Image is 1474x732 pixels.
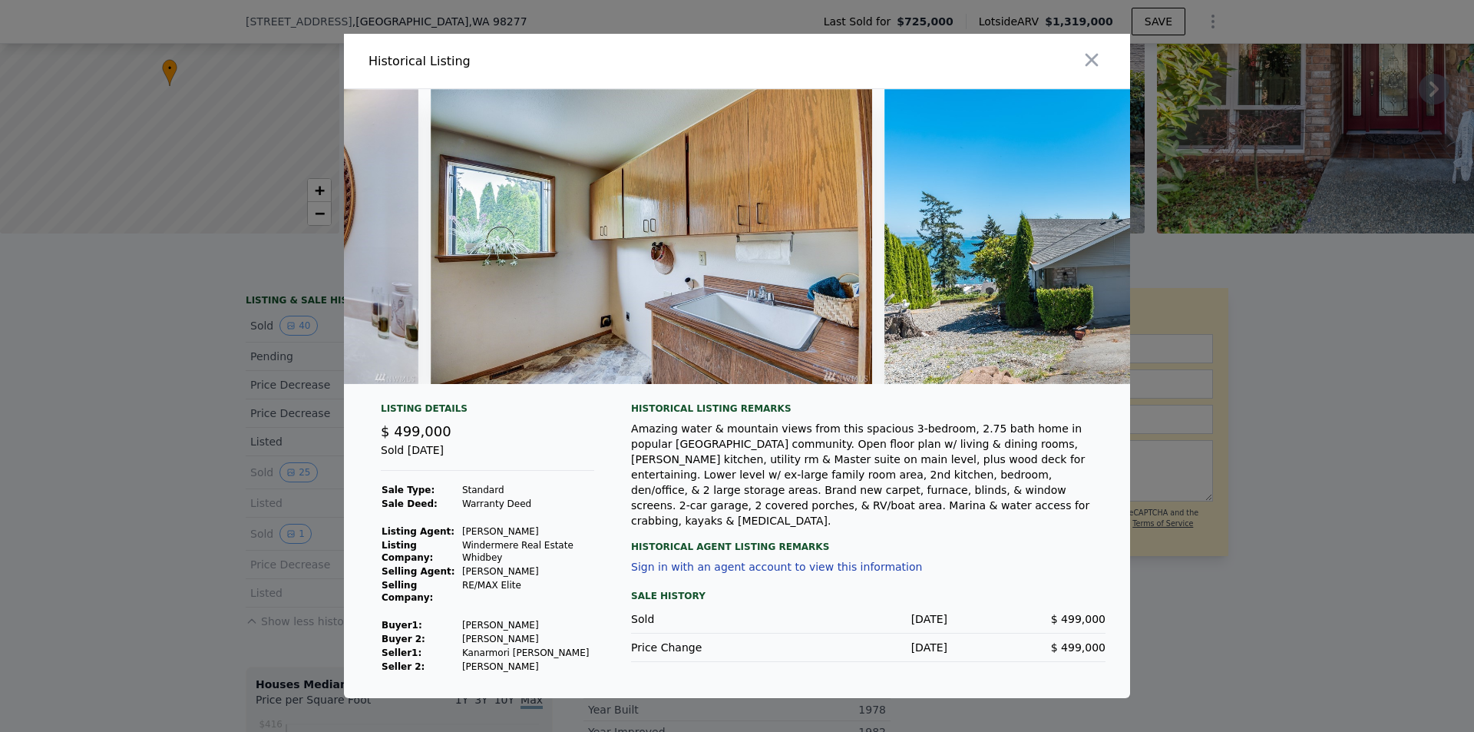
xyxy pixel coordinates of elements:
[631,421,1105,528] div: Amazing water & mountain views from this spacious 3-bedroom, 2.75 bath home in popular [GEOGRAPHI...
[382,485,435,495] strong: Sale Type:
[461,646,594,660] td: Kanarmori [PERSON_NAME]
[461,538,594,565] td: Windermere Real Estate Whidbey
[381,402,594,421] div: Listing Details
[368,52,731,71] div: Historical Listing
[382,634,425,644] strong: Buyer 2:
[461,632,594,646] td: [PERSON_NAME]
[461,618,594,632] td: [PERSON_NAME]
[382,498,438,509] strong: Sale Deed:
[381,442,594,471] div: Sold [DATE]
[631,611,789,627] div: Sold
[631,640,789,655] div: Price Change
[461,483,594,497] td: Standard
[1051,641,1105,654] span: $ 499,000
[884,89,1327,384] img: Property Img
[381,423,451,439] span: $ 499,000
[631,528,1105,553] div: Historical Agent Listing Remarks
[382,540,433,563] strong: Listing Company:
[431,89,872,384] img: Property Img
[461,565,594,578] td: [PERSON_NAME]
[631,561,922,573] button: Sign in with an agent account to view this information
[789,640,947,655] div: [DATE]
[461,578,594,604] td: RE/MAX Elite
[382,526,454,537] strong: Listing Agent:
[461,497,594,511] td: Warranty Deed
[631,402,1105,415] div: Historical Listing remarks
[461,660,594,674] td: [PERSON_NAME]
[631,587,1105,605] div: Sale History
[382,661,425,672] strong: Seller 2:
[789,611,947,627] div: [DATE]
[382,580,433,603] strong: Selling Company:
[382,648,421,658] strong: Seller 1 :
[382,566,455,577] strong: Selling Agent:
[461,525,594,538] td: [PERSON_NAME]
[382,620,422,631] strong: Buyer 1 :
[1051,613,1105,625] span: $ 499,000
